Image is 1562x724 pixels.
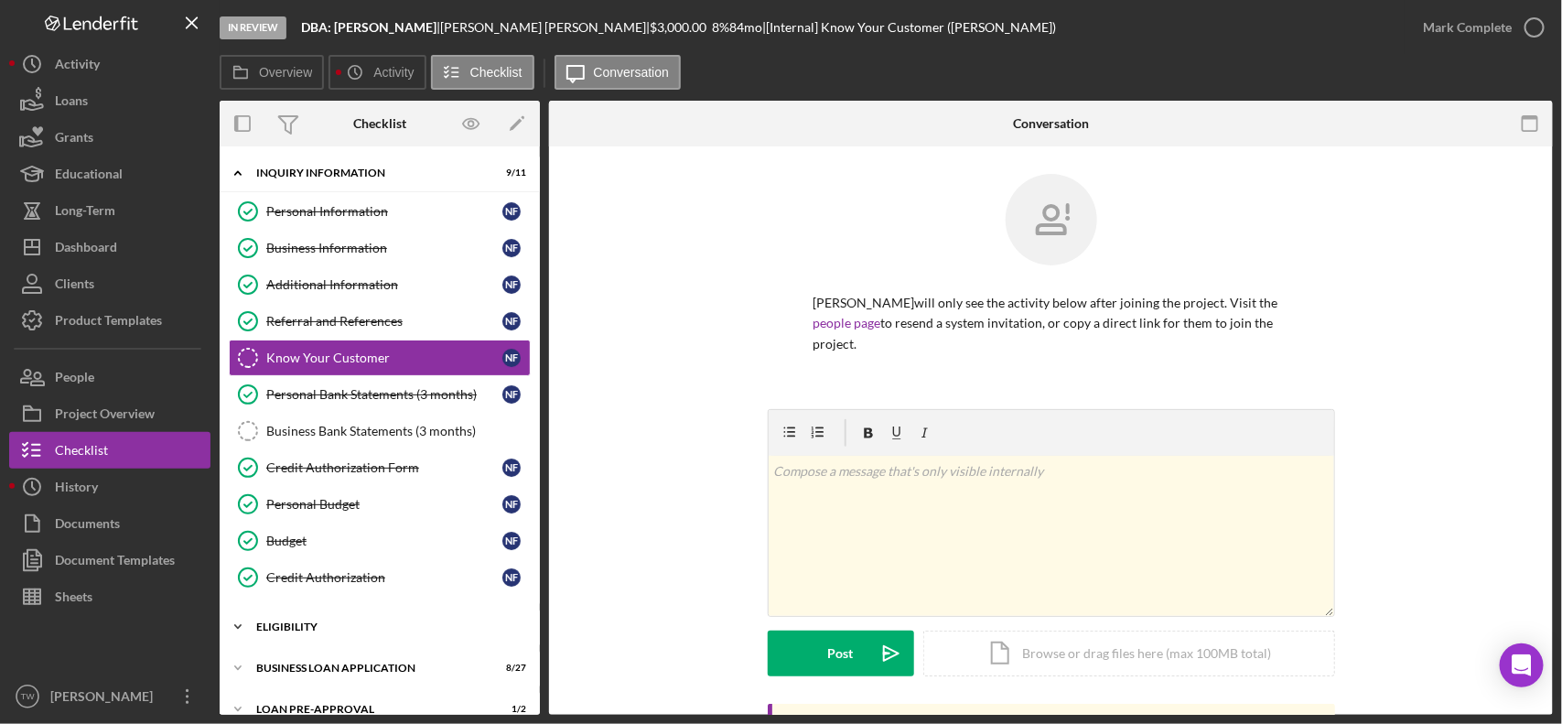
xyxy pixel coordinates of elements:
a: Referral and ReferencesNF [229,303,531,340]
div: N F [502,276,521,294]
label: Checklist [470,65,522,80]
div: Know Your Customer [266,351,502,365]
div: N F [502,312,521,330]
a: Personal InformationNF [229,193,531,230]
div: Referral and References [266,314,502,329]
div: Conversation [1013,116,1089,131]
div: History [55,469,98,510]
div: Personal Information [266,204,502,219]
a: Product Templates [9,302,210,339]
div: Document Templates [55,542,175,583]
p: [PERSON_NAME] will only see the activity below after joining the project. Visit the to resend a s... [813,293,1289,354]
div: Personal Budget [266,497,502,512]
div: N F [502,495,521,513]
button: Documents [9,505,210,542]
button: TW[PERSON_NAME] [9,678,210,715]
div: 8 / 27 [493,663,526,674]
div: INQUIRY INFORMATION [256,167,480,178]
button: Clients [9,265,210,302]
div: Project Overview [55,395,155,437]
a: BudgetNF [229,523,531,559]
b: DBA: [PERSON_NAME] [301,19,436,35]
div: Mark Complete [1423,9,1512,46]
div: [PERSON_NAME] [46,678,165,719]
a: Business InformationNF [229,230,531,266]
div: Additional Information [266,277,502,292]
a: people page [813,315,881,330]
label: Activity [373,65,414,80]
label: Conversation [594,65,670,80]
button: Post [768,631,914,676]
div: Documents [55,505,120,546]
div: People [55,359,94,400]
div: N F [502,385,521,404]
button: Loans [9,82,210,119]
button: Project Overview [9,395,210,432]
div: Grants [55,119,93,160]
div: $3,000.00 [650,20,712,35]
div: Educational [55,156,123,197]
button: Checklist [431,55,534,90]
a: Credit AuthorizationNF [229,559,531,596]
div: Activity [55,46,100,87]
div: | [Internal] Know Your Customer ([PERSON_NAME]) [762,20,1056,35]
div: N F [502,459,521,477]
div: Long-Term [55,192,115,233]
a: Credit Authorization FormNF [229,449,531,486]
div: Business Bank Statements (3 months) [266,424,530,438]
a: Personal Bank Statements (3 months)NF [229,376,531,413]
button: Activity [9,46,210,82]
div: [PERSON_NAME] [PERSON_NAME] | [440,20,650,35]
div: Business Information [266,241,502,255]
div: 8 % [712,20,729,35]
button: People [9,359,210,395]
div: ELIGIBILITY [256,621,517,632]
div: In Review [220,16,286,39]
div: Personal Bank Statements (3 months) [266,387,502,402]
button: Overview [220,55,324,90]
button: Conversation [555,55,682,90]
div: Credit Authorization [266,570,502,585]
div: Checklist [55,432,108,473]
div: BUSINESS LOAN APPLICATION [256,663,480,674]
div: N F [502,349,521,367]
button: Activity [329,55,426,90]
button: Dashboard [9,229,210,265]
button: Educational [9,156,210,192]
button: Sheets [9,578,210,615]
div: N F [502,239,521,257]
div: N F [502,202,521,221]
a: Additional InformationNF [229,266,531,303]
a: Business Bank Statements (3 months) [229,413,531,449]
a: Personal BudgetNF [229,486,531,523]
div: 9 / 11 [493,167,526,178]
div: 1 / 2 [493,704,526,715]
button: Checklist [9,432,210,469]
label: Overview [259,65,312,80]
div: 84 mo [729,20,762,35]
div: | [301,20,440,35]
div: Budget [266,534,502,548]
div: Credit Authorization Form [266,460,502,475]
button: History [9,469,210,505]
button: Grants [9,119,210,156]
a: Long-Term [9,192,210,229]
button: Document Templates [9,542,210,578]
div: Post [828,631,854,676]
button: Mark Complete [1405,9,1553,46]
div: Dashboard [55,229,117,270]
a: Know Your CustomerNF [229,340,531,376]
